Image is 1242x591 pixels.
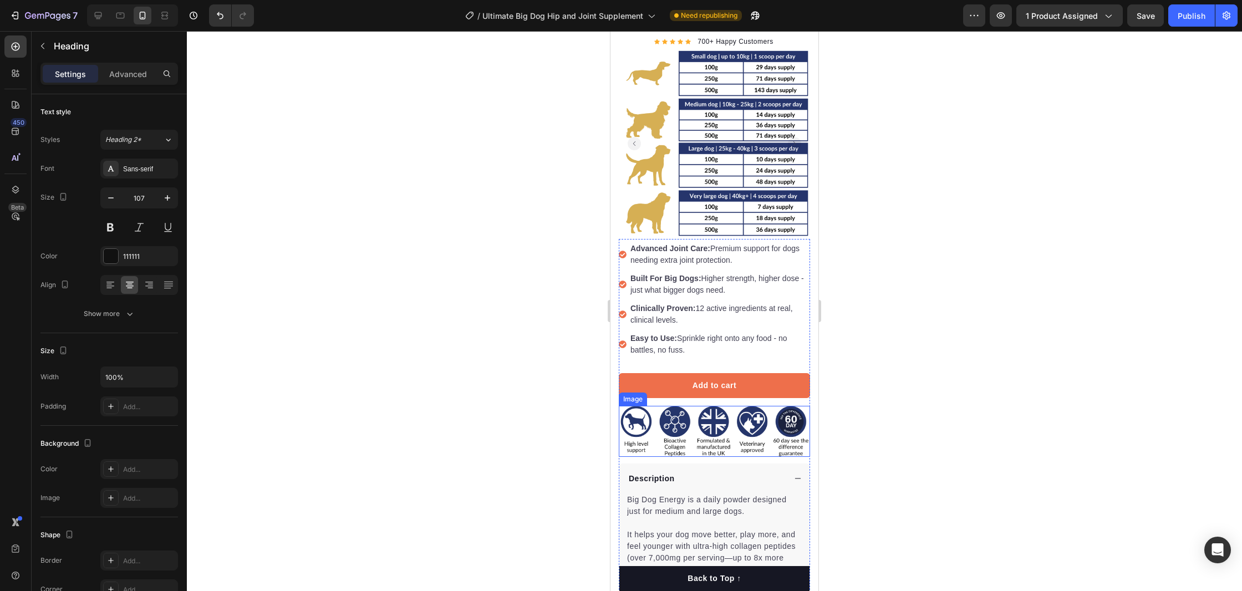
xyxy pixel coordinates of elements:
div: Undo/Redo [209,4,254,27]
span: / [477,10,480,22]
div: Padding [40,401,66,411]
div: Show more [84,308,135,319]
span: Heading 2* [105,135,141,145]
div: Border [40,556,62,565]
iframe: Design area [610,31,818,591]
button: Save [1127,4,1164,27]
div: Size [40,190,70,205]
div: Beta [8,203,27,212]
div: Align [40,278,72,293]
div: Sans-serif [123,164,175,174]
span: Ultimate Big Dog Hip and Joint Supplement [482,10,643,22]
div: Background [40,436,94,451]
div: Add... [123,465,175,475]
div: Add... [123,493,175,503]
div: Color [40,464,58,474]
div: Width [40,372,59,382]
div: Color [40,251,58,261]
p: Settings [55,68,86,80]
div: 111111 [123,252,175,262]
div: Add... [123,556,175,566]
p: 7 [73,9,78,22]
button: Publish [1168,4,1215,27]
button: Show more [40,304,178,324]
div: Add... [123,402,175,412]
div: Text style [40,107,71,117]
div: Size [40,344,70,359]
p: Advanced [109,68,147,80]
input: Auto [101,367,177,387]
div: Open Intercom Messenger [1204,537,1231,563]
span: Need republishing [681,11,737,21]
span: Save [1137,11,1155,21]
p: Heading [54,39,174,53]
div: Publish [1178,10,1205,22]
div: Styles [40,135,60,145]
div: 450 [11,118,27,127]
button: Heading 2* [100,130,178,150]
button: 1 product assigned [1016,4,1123,27]
div: Shape [40,528,76,543]
div: Image [40,493,60,503]
button: 7 [4,4,83,27]
span: 1 product assigned [1026,10,1098,22]
div: Font [40,164,54,174]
